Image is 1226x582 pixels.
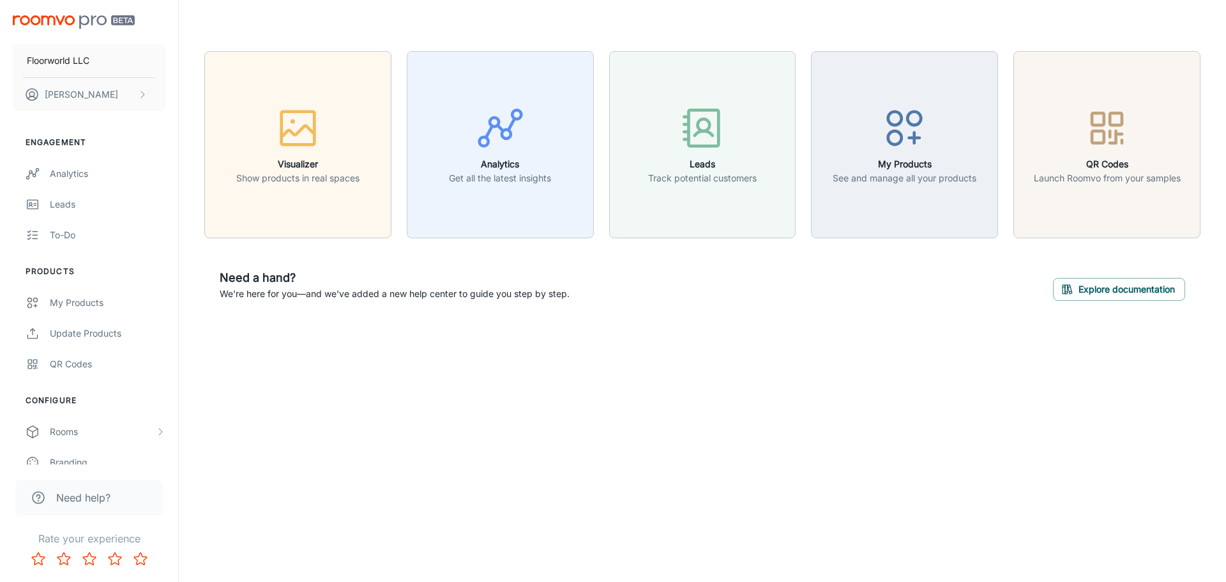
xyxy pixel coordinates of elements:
p: Track potential customers [648,171,757,185]
img: Roomvo PRO Beta [13,15,135,29]
button: My ProductsSee and manage all your products [811,51,998,238]
h6: Need a hand? [220,269,570,287]
a: LeadsTrack potential customers [609,137,796,150]
button: Floorworld LLC [13,44,165,77]
a: My ProductsSee and manage all your products [811,137,998,150]
p: Get all the latest insights [449,171,551,185]
button: Explore documentation [1053,278,1185,301]
button: LeadsTrack potential customers [609,51,796,238]
div: To-do [50,228,165,242]
div: Analytics [50,167,165,181]
h6: QR Codes [1034,157,1181,171]
button: VisualizerShow products in real spaces [204,51,391,238]
h6: My Products [833,157,976,171]
p: Launch Roomvo from your samples [1034,171,1181,185]
h6: Leads [648,157,757,171]
div: QR Codes [50,357,165,371]
p: Floorworld LLC [27,54,89,68]
p: See and manage all your products [833,171,976,185]
h6: Analytics [449,157,551,171]
div: Leads [50,197,165,211]
button: AnalyticsGet all the latest insights [407,51,594,238]
p: [PERSON_NAME] [45,88,118,102]
div: My Products [50,296,165,310]
p: We're here for you—and we've added a new help center to guide you step by step. [220,287,570,301]
a: Explore documentation [1053,282,1185,295]
h6: Visualizer [236,157,359,171]
p: Show products in real spaces [236,171,359,185]
button: [PERSON_NAME] [13,78,165,111]
div: Update Products [50,326,165,341]
button: QR CodesLaunch Roomvo from your samples [1013,51,1200,238]
a: QR CodesLaunch Roomvo from your samples [1013,137,1200,150]
a: AnalyticsGet all the latest insights [407,137,594,150]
